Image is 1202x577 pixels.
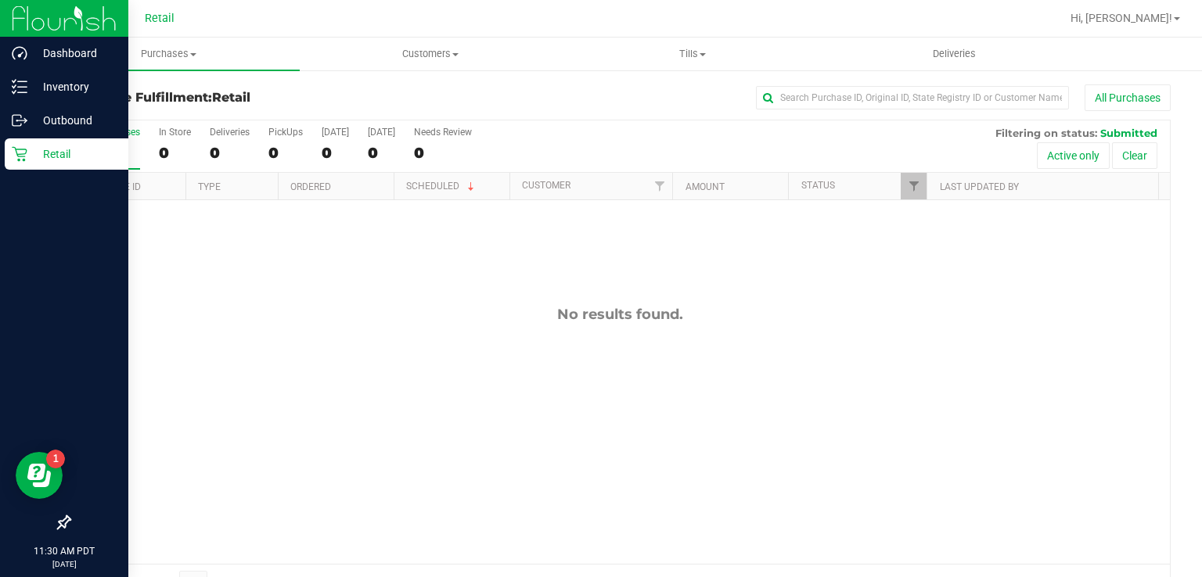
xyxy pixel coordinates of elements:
[1112,142,1157,169] button: Clear
[27,111,121,130] p: Outbound
[70,306,1170,323] div: No results found.
[686,181,725,192] a: Amount
[7,558,121,570] p: [DATE]
[646,173,672,199] a: Filter
[210,127,250,138] div: Deliveries
[801,180,835,191] a: Status
[38,38,300,70] a: Purchases
[27,145,121,163] p: Retail
[212,90,250,105] span: Retail
[756,86,1069,109] input: Search Purchase ID, Original ID, State Registry ID or Customer Name...
[522,180,570,191] a: Customer
[368,127,395,138] div: [DATE]
[12,146,27,162] inline-svg: Retail
[940,181,1019,192] a: Last Updated By
[159,127,191,138] div: In Store
[268,144,303,162] div: 0
[300,38,562,70] a: Customers
[69,91,436,105] h3: Purchase Fulfillment:
[1037,142,1110,169] button: Active only
[1071,12,1172,24] span: Hi, [PERSON_NAME]!
[414,144,472,162] div: 0
[46,450,65,468] iframe: Resource center unread badge
[414,127,472,138] div: Needs Review
[16,452,63,499] iframe: Resource center
[7,544,121,558] p: 11:30 AM PDT
[268,127,303,138] div: PickUps
[322,127,349,138] div: [DATE]
[210,144,250,162] div: 0
[322,144,349,162] div: 0
[27,44,121,63] p: Dashboard
[562,38,824,70] a: Tills
[1100,127,1157,139] span: Submitted
[145,12,175,25] span: Retail
[12,79,27,95] inline-svg: Inventory
[406,181,477,192] a: Scheduled
[300,47,561,61] span: Customers
[38,47,300,61] span: Purchases
[563,47,823,61] span: Tills
[823,38,1085,70] a: Deliveries
[12,45,27,61] inline-svg: Dashboard
[198,181,221,192] a: Type
[912,47,997,61] span: Deliveries
[901,173,927,199] a: Filter
[27,77,121,96] p: Inventory
[1085,84,1171,111] button: All Purchases
[368,144,395,162] div: 0
[12,113,27,128] inline-svg: Outbound
[290,181,331,192] a: Ordered
[995,127,1097,139] span: Filtering on status:
[159,144,191,162] div: 0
